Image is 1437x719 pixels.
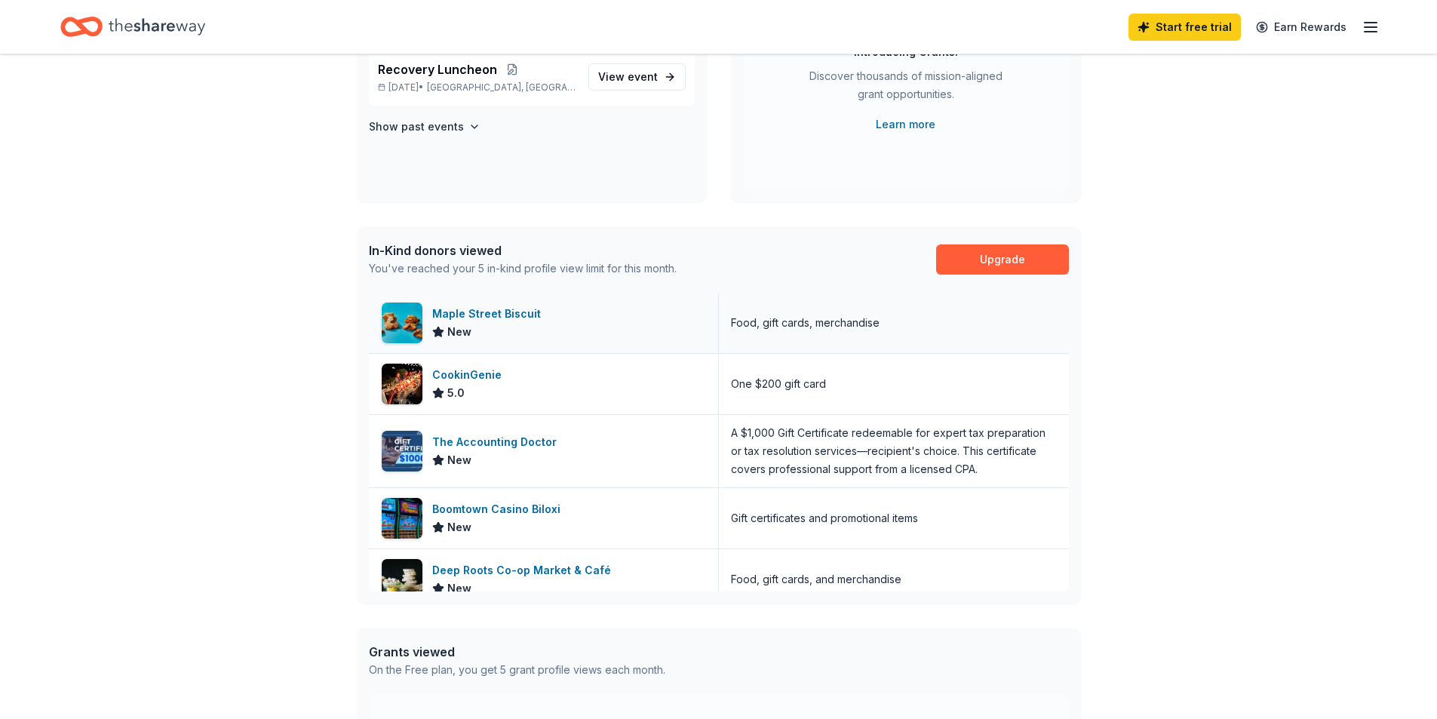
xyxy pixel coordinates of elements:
span: 5.0 [447,384,465,402]
img: Image for Maple Street Biscuit [382,303,422,343]
div: Grants viewed [369,643,665,661]
a: Learn more [876,115,935,134]
div: Boomtown Casino Biloxi [432,500,567,518]
a: View event [588,63,686,91]
div: In-Kind donors viewed [369,241,677,260]
img: Image for The Accounting Doctor [382,431,422,472]
div: Food, gift cards, merchandise [731,314,880,332]
div: On the Free plan, you get 5 grant profile views each month. [369,661,665,679]
div: A $1,000 Gift Certificate redeemable for expert tax preparation or tax resolution services—recipi... [731,424,1057,478]
img: Image for Boomtown Casino Biloxi [382,498,422,539]
h4: Show past events [369,118,464,136]
span: [GEOGRAPHIC_DATA], [GEOGRAPHIC_DATA] [427,81,576,94]
div: Food, gift cards, and merchandise [731,570,901,588]
span: New [447,323,471,341]
span: Recovery Luncheon [378,60,497,78]
div: Maple Street Biscuit [432,305,547,323]
span: View [598,68,658,86]
div: Deep Roots Co-op Market & Café [432,561,617,579]
a: Home [60,9,205,45]
img: Image for CookinGenie [382,364,422,404]
span: event [628,70,658,83]
img: Image for Deep Roots Co-op Market & Café [382,559,422,600]
div: One $200 gift card [731,375,826,393]
div: CookinGenie [432,366,508,384]
span: New [447,451,471,469]
div: The Accounting Doctor [432,433,563,451]
button: Show past events [369,118,481,136]
a: Earn Rewards [1247,14,1356,41]
p: [DATE] • [378,81,576,94]
span: New [447,518,471,536]
a: Start free trial [1128,14,1241,41]
div: Gift certificates and promotional items [731,509,918,527]
span: New [447,579,471,598]
a: Upgrade [936,244,1069,275]
div: You've reached your 5 in-kind profile view limit for this month. [369,260,677,278]
div: Discover thousands of mission-aligned grant opportunities. [803,67,1009,109]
